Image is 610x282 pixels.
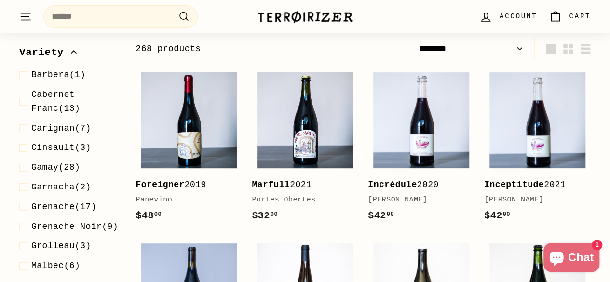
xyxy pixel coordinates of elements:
[31,68,86,82] span: (1)
[484,67,591,233] a: Inceptitude2021[PERSON_NAME]
[31,239,91,253] span: (3)
[31,259,80,273] span: (6)
[569,11,591,22] span: Cart
[31,180,91,194] span: (2)
[31,220,118,234] span: (9)
[368,194,465,206] div: [PERSON_NAME]
[31,90,75,113] span: Cabernet Franc
[541,243,602,274] inbox-online-store-chat: Shopify online store chat
[474,2,543,31] a: Account
[136,210,162,221] span: $48
[31,123,75,133] span: Carignan
[252,178,349,192] div: 2021
[136,42,363,56] div: 268 products
[252,194,349,206] div: Portes Obertes
[484,178,581,192] div: 2021
[252,67,358,233] a: Marfull2021Portes Obertes
[136,180,184,189] b: Foreigner
[252,210,278,221] span: $32
[31,143,75,152] span: Cinsault
[31,161,80,175] span: (28)
[252,180,290,189] b: Marfull
[31,261,64,270] span: Malbec
[136,67,242,233] a: Foreigner2019Panevino
[543,2,596,31] a: Cart
[31,88,120,116] span: (13)
[31,202,75,212] span: Grenache
[31,222,102,231] span: Grenache Noir
[31,141,91,155] span: (3)
[31,182,75,192] span: Garnacha
[19,42,120,68] button: Variety
[502,211,510,218] sup: 00
[31,121,91,135] span: (7)
[368,180,417,189] b: Incrédule
[31,70,69,80] span: Barbera
[500,11,537,22] span: Account
[484,194,581,206] div: [PERSON_NAME]
[387,211,394,218] sup: 00
[136,178,232,192] div: 2019
[271,211,278,218] sup: 00
[31,241,75,251] span: Grolleau
[368,178,465,192] div: 2020
[368,67,474,233] a: Incrédule2020[PERSON_NAME]
[368,210,394,221] span: $42
[136,194,232,206] div: Panevino
[484,210,510,221] span: $42
[19,44,71,61] span: Variety
[154,211,162,218] sup: 00
[31,200,96,214] span: (17)
[484,180,544,189] b: Inceptitude
[31,162,58,172] span: Gamay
